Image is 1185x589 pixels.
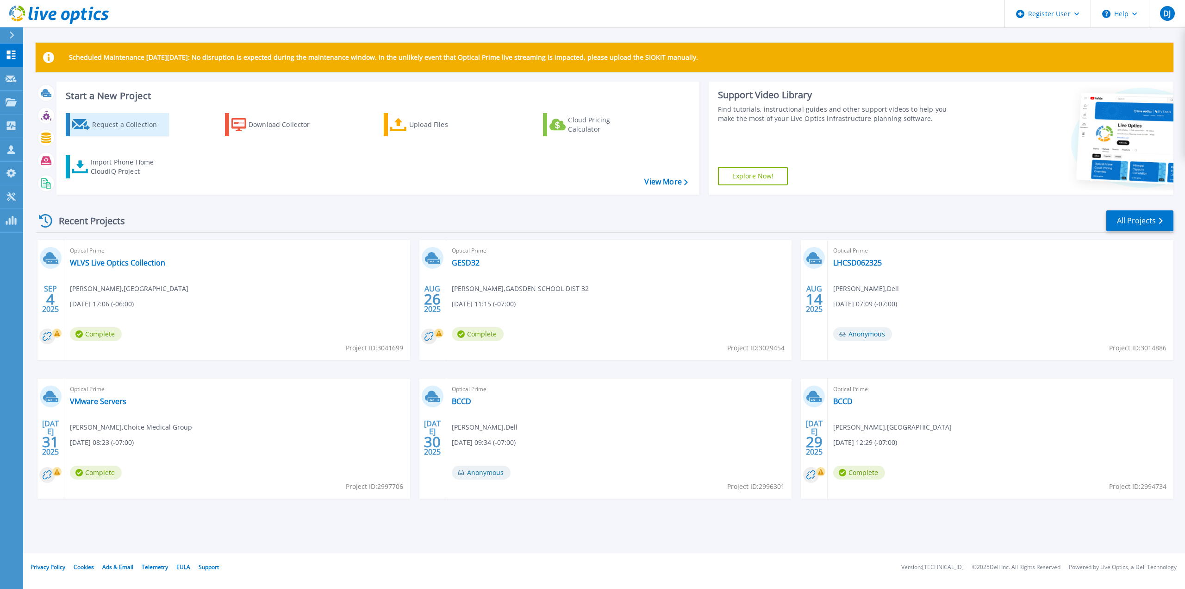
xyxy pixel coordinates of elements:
span: 30 [424,438,441,446]
span: [DATE] 12:29 (-07:00) [833,437,897,448]
span: Complete [70,466,122,480]
a: Upload Files [384,113,487,136]
span: Optical Prime [70,246,405,256]
span: 4 [46,295,55,303]
span: 29 [806,438,823,446]
span: [PERSON_NAME] , GADSDEN SCHOOL DIST 32 [452,284,589,294]
a: BCCD [833,397,853,406]
span: Optical Prime [833,246,1168,256]
span: Complete [70,327,122,341]
span: Optical Prime [452,246,786,256]
a: VMware Servers [70,397,126,406]
span: 14 [806,295,823,303]
span: Complete [452,327,504,341]
div: [DATE] 2025 [424,421,441,455]
h3: Start a New Project [66,91,687,101]
span: Complete [833,466,885,480]
a: All Projects [1106,210,1173,231]
div: [DATE] 2025 [42,421,59,455]
div: AUG 2025 [805,282,823,316]
span: [PERSON_NAME] , Dell [452,422,518,432]
a: Cookies [74,563,94,571]
div: Request a Collection [92,115,166,134]
span: Project ID: 3014886 [1109,343,1166,353]
div: Support Video Library [718,89,958,101]
span: [PERSON_NAME] , [GEOGRAPHIC_DATA] [833,422,952,432]
div: Upload Files [409,115,483,134]
a: Support [199,563,219,571]
span: [PERSON_NAME] , Dell [833,284,899,294]
span: Project ID: 2997706 [346,481,403,492]
div: AUG 2025 [424,282,441,316]
a: Telemetry [142,563,168,571]
span: [DATE] 11:15 (-07:00) [452,299,516,309]
div: Find tutorials, instructional guides and other support videos to help you make the most of your L... [718,105,958,123]
span: Anonymous [833,327,892,341]
span: Project ID: 3041699 [346,343,403,353]
span: Anonymous [452,466,511,480]
span: Project ID: 3029454 [727,343,785,353]
span: DJ [1163,10,1171,17]
a: BCCD [452,397,471,406]
a: Request a Collection [66,113,169,136]
a: View More [644,177,687,186]
span: [PERSON_NAME] , Choice Medical Group [70,422,192,432]
div: SEP 2025 [42,282,59,316]
span: [DATE] 17:06 (-06:00) [70,299,134,309]
span: [DATE] 09:34 (-07:00) [452,437,516,448]
a: LHCSD062325 [833,258,882,267]
p: Scheduled Maintenance [DATE][DATE]: No disruption is expected during the maintenance window. In t... [69,54,698,61]
li: © 2025 Dell Inc. All Rights Reserved [972,564,1060,570]
div: Download Collector [249,115,323,134]
a: Ads & Email [102,563,133,571]
span: Optical Prime [452,384,786,394]
span: [DATE] 08:23 (-07:00) [70,437,134,448]
span: [DATE] 07:09 (-07:00) [833,299,897,309]
div: [DATE] 2025 [805,421,823,455]
a: GESD32 [452,258,480,267]
span: 31 [42,438,59,446]
li: Powered by Live Optics, a Dell Technology [1069,564,1177,570]
a: Explore Now! [718,167,788,185]
span: [PERSON_NAME] , [GEOGRAPHIC_DATA] [70,284,188,294]
a: WLVS Live Optics Collection [70,258,165,267]
div: Import Phone Home CloudIQ Project [91,158,163,176]
a: EULA [176,563,190,571]
div: Recent Projects [36,209,137,232]
span: Project ID: 2996301 [727,481,785,492]
span: Optical Prime [70,384,405,394]
a: Download Collector [225,113,328,136]
a: Privacy Policy [31,563,65,571]
span: Project ID: 2994734 [1109,481,1166,492]
span: Optical Prime [833,384,1168,394]
a: Cloud Pricing Calculator [543,113,646,136]
span: 26 [424,295,441,303]
div: Cloud Pricing Calculator [568,115,642,134]
li: Version: [TECHNICAL_ID] [901,564,964,570]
